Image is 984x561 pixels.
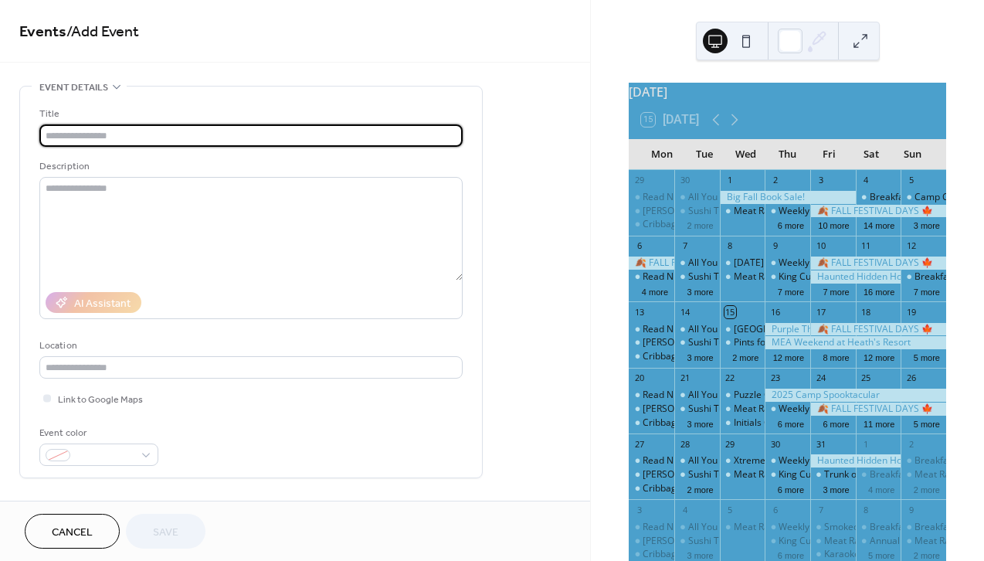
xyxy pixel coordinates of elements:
[629,535,674,548] div: Margarita Mondays at Sunshine's!
[724,240,736,252] div: 8
[765,205,810,218] div: Weekly Family Story Time: Thursdays
[679,438,690,450] div: 28
[720,191,856,204] div: Big Fall Book Sale!
[674,521,720,534] div: All You Can Eat Tacos
[679,504,690,515] div: 4
[39,80,108,96] span: Event details
[734,416,910,430] div: Initials Game Live [Roundhouse Brewery]
[769,306,781,318] div: 16
[810,535,856,548] div: Meat Raffle at Barajas
[908,548,946,561] button: 2 more
[860,372,872,384] div: 25
[643,535,819,548] div: [PERSON_NAME] Mondays at Sunshine's!
[857,416,901,430] button: 11 more
[688,270,757,284] div: Sushi Tuesdays!
[674,205,720,218] div: Sushi Tuesdays!
[779,521,938,534] div: Weekly Family Story Time: Thursdays
[629,482,674,495] div: Cribbage Doubles League at Jack Pine Brewery
[680,350,719,363] button: 3 more
[905,175,917,186] div: 5
[765,403,810,416] div: Weekly Family Story Time: Thursdays
[688,468,757,481] div: Sushi Tuesdays!
[765,535,810,548] div: King Cut Prime Rib at Freddy's
[901,535,946,548] div: Meat Raffle at Snarky Loon Brewing
[688,521,781,534] div: All You Can Eat Tacos
[688,257,781,270] div: All You Can Eat Tacos
[905,372,917,384] div: 26
[724,438,736,450] div: 29
[629,205,674,218] div: Margarita Mondays at Sunshine's!
[643,416,878,430] div: Cribbage Doubles League at [PERSON_NAME] Brewery
[905,240,917,252] div: 12
[772,548,810,561] button: 6 more
[772,482,810,495] button: 6 more
[680,284,719,297] button: 3 more
[815,504,826,515] div: 7
[629,521,674,534] div: Read N Play Every Monday
[824,468,913,481] div: Trunk or Treat Party!
[862,548,901,561] button: 5 more
[629,389,674,402] div: Read N Play Every Monday
[908,482,946,495] button: 2 more
[816,284,855,297] button: 7 more
[674,323,720,336] div: All You Can Eat Tacos
[816,350,855,363] button: 8 more
[52,525,93,541] span: Cancel
[767,350,810,363] button: 12 more
[636,284,674,297] button: 4 more
[629,218,674,231] div: Cribbage Doubles League at Jack Pine Brewery
[680,548,719,561] button: 3 more
[765,336,946,349] div: MEA Weekend at Heath's Resort
[643,205,819,218] div: [PERSON_NAME] Mondays at Sunshine's!
[19,17,66,47] a: Events
[734,257,831,270] div: [DATE] Makeup Basics
[629,270,674,284] div: Read N Play Every Monday
[633,504,645,515] div: 3
[769,175,781,186] div: 2
[674,270,720,284] div: Sushi Tuesdays!
[734,323,912,336] div: [GEOGRAPHIC_DATA] 2025 Chili Cook-Off
[674,336,720,349] div: Sushi Tuesdays!
[629,336,674,349] div: Margarita Mondays at Sunshine's!
[815,372,826,384] div: 24
[779,454,938,467] div: Weekly Family Story Time: Thursdays
[779,403,938,416] div: Weekly Family Story Time: Thursdays
[39,425,155,441] div: Event color
[643,218,878,231] div: Cribbage Doubles League at [PERSON_NAME] Brewery
[765,389,946,402] div: 2025 Camp Spooktacular
[633,175,645,186] div: 29
[679,372,690,384] div: 21
[674,389,720,402] div: All You Can Eat Tacos
[856,191,901,204] div: Breakfast at Sunshine’s!
[870,191,972,204] div: Breakfast at Sunshine’s!
[809,139,850,170] div: Fri
[769,372,781,384] div: 23
[629,191,674,204] div: Read N Play Every Monday
[812,218,855,231] button: 10 more
[862,482,901,495] button: 4 more
[39,106,460,122] div: Title
[870,468,972,481] div: Breakfast at Sunshine’s!
[772,218,810,231] button: 6 more
[633,438,645,450] div: 27
[633,372,645,384] div: 20
[860,306,872,318] div: 18
[643,521,752,534] div: Read N Play Every [DATE]
[720,257,765,270] div: Halloween Makeup Basics
[720,454,765,467] div: Xtreme Music Bingo- Halloween!
[856,521,901,534] div: Breakfast at Sunshine’s!
[39,338,460,354] div: Location
[633,306,645,318] div: 13
[779,205,938,218] div: Weekly Family Story Time: Thursdays
[629,323,674,336] div: Read N Play Every Monday
[901,468,946,481] div: Meat Raffle at Snarky Loon Brewing
[857,350,901,363] button: 12 more
[643,270,752,284] div: Read N Play Every [DATE]
[860,175,872,186] div: 4
[734,454,858,467] div: Xtreme Music Bingo- [DATE]!
[674,535,720,548] div: Sushi Tuesdays!
[688,403,757,416] div: Sushi Tuesdays!
[629,548,674,561] div: Cribbage Doubles League at Jack Pine Brewery
[25,514,120,549] button: Cancel
[680,482,719,495] button: 2 more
